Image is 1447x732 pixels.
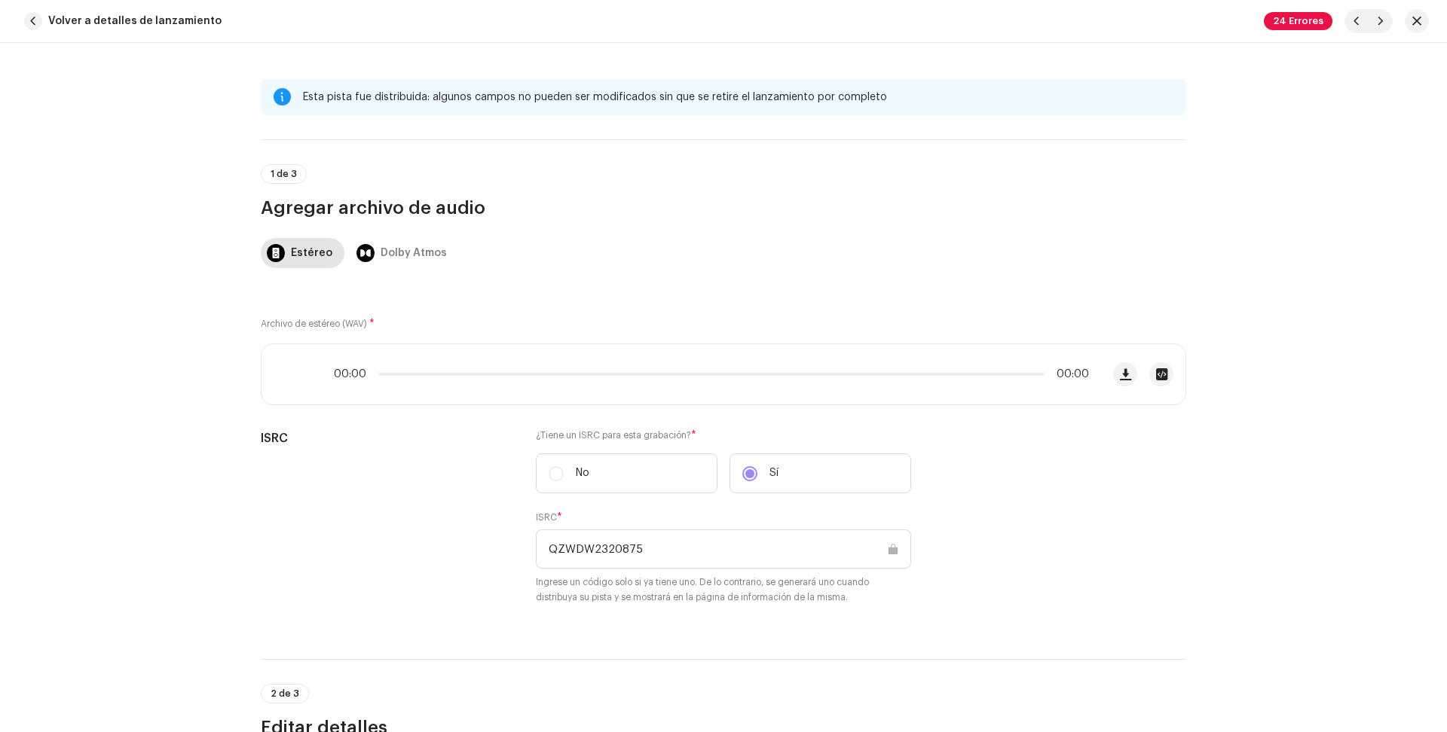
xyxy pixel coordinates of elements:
p: Sí [769,465,779,481]
small: Ingrese un código solo si ya tiene uno. De lo contrario, se generará uno cuando distribuya su pis... [536,575,911,605]
label: ¿Tiene un ISRC para esta grabación? [536,429,911,441]
span: 2 de 3 [271,689,299,698]
div: Esta pista fue distribuida: algunos campos no pueden ser modificados sin que se retire el lanzami... [303,88,1174,106]
small: Archivo de estéreo (WAV) [261,319,367,328]
div: Estéreo [291,238,332,268]
label: ISRC [536,511,562,523]
h3: Agregar archivo de audio [261,196,1186,220]
span: 00:00 [334,368,372,380]
input: ABXYZ####### [536,529,911,569]
div: Dolby Atmos [381,238,447,268]
h5: ISRC [261,429,512,447]
span: 00:00 [1051,368,1089,380]
p: No [576,465,589,481]
span: 1 de 3 [271,169,297,178]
